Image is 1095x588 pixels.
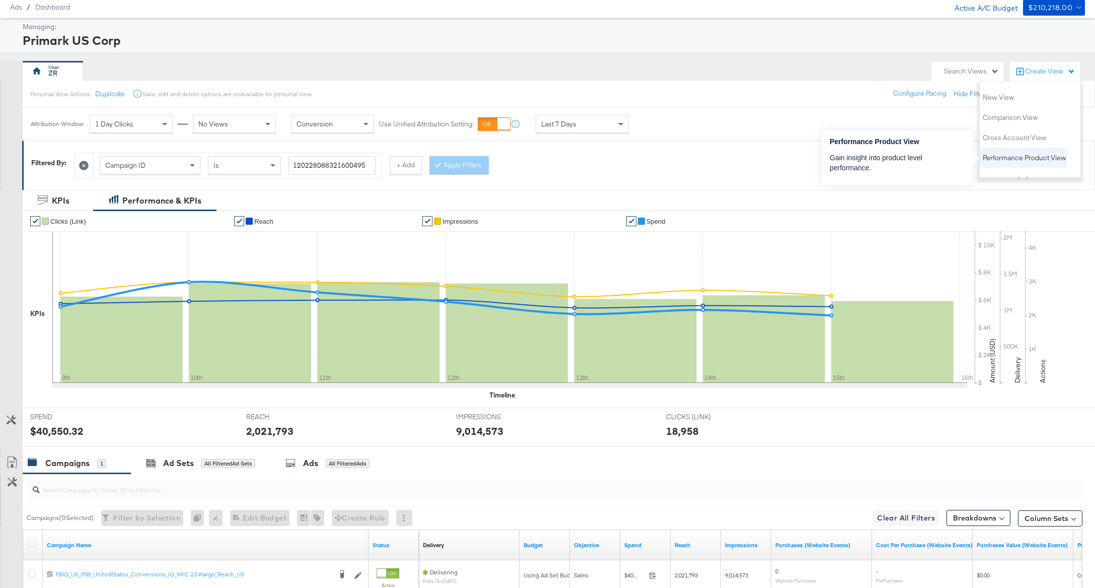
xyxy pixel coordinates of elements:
[430,568,458,576] span: Delivering
[30,216,40,226] a: ✔
[666,412,742,422] span: CLICKS (LINK)
[297,119,333,128] span: Conversion
[1077,571,1090,579] span: 0.00x
[45,458,90,469] div: Campaigns
[524,571,579,579] div: Using Ad Set Budget
[30,424,84,438] div: $40,550.32
[725,571,748,579] span: 9,014,573
[646,218,666,225] span: Spend
[30,412,106,422] span: SPEND
[234,216,244,226] a: ✔
[1013,357,1022,383] text: Delivery
[946,510,1010,526] button: Breakdowns
[977,541,1069,549] a: The total value of the purchase actions tracked by your Custom Audience pixel on your website aft...
[456,424,503,438] div: 9,014,573
[524,541,566,549] a: The maximum amount you're willing to spend on your ads, on average each day or over the lifetime ...
[626,216,636,226] a: ✔
[983,153,1066,163] span: Performance Product View
[30,90,91,98] div: Personal View Actions:
[775,567,778,575] span: 0
[56,570,331,580] a: FBIG_US_P08_UnitedStates_Conversions_IO_NYC 2.0 Kargo_Reach_US
[541,119,576,128] span: Last 7 Days
[379,119,474,129] label: Use Unified Attribution Setting:
[423,541,444,549] div: Delivery
[982,132,1047,144] button: Cross Account View
[326,459,370,468] div: All Filtered Ads
[30,309,45,318] div: KPIs
[574,571,589,579] span: Sales
[876,567,878,575] span: -
[1018,510,1082,527] button: Column Sets
[988,339,997,383] text: Amount (USD)
[775,577,816,583] sub: Website Purchases
[982,91,1015,103] button: New View
[56,570,331,578] div: FBIG_US_P08_UnitedStates_Conversions_IO_NYC 2.0 Kargo_Reach_US
[27,513,94,522] div: Campaigns ( 0 Selected)
[50,218,86,225] span: Clicks (Link)
[10,3,22,11] span: Ads
[23,22,1082,32] div: Managing:
[142,90,312,98] div: Save, edit and delete options are unavailable for personal view.
[246,412,322,422] span: REACH
[23,32,1082,49] div: Primark US Corp
[1025,67,1075,77] div: Create View
[675,571,698,579] span: 2,021,793
[423,578,458,584] sub: ends on [DATE]
[911,158,966,168] button: Remove Filters
[97,459,106,468] div: 1
[876,577,903,583] sub: Per Purchase
[954,89,989,99] button: Hide Filters
[191,510,209,526] div: 0
[373,541,415,549] a: Shows the current state of your Ad Campaign.
[574,541,616,549] a: Your campaign's objective.
[201,459,255,468] div: All Filtered Ad Sets
[423,541,444,549] a: Reflects the ability of your Ad Campaign to achieve delivery based on ad states, schedule and bud...
[246,424,294,438] div: 2,021,793
[288,156,376,175] input: Enter a search term
[624,541,667,549] a: The total amount spent to date.
[31,158,66,168] div: Filtered By:
[30,120,85,127] div: Attribution Window:
[254,218,273,225] span: Reach
[489,390,515,400] div: Timeline
[22,3,35,11] span: /
[95,89,125,99] button: Duplicate
[977,571,990,579] span: $0.00
[666,424,699,438] div: 18,958
[303,458,318,469] div: Ads
[983,93,1014,102] span: New View
[47,541,364,549] a: Your campaign name.
[390,156,422,174] button: + Add
[983,133,1047,143] span: Cross Account View
[982,111,1039,123] button: Comparison View
[1038,359,1047,383] text: Actions
[105,161,145,170] span: Campaign ID
[775,541,868,549] a: The number of times a purchase was made tracked by your Custom Audience pixel on your website aft...
[48,69,57,78] div: ZR
[35,3,70,11] a: Dashboard
[944,67,999,76] div: Search Views
[886,85,954,103] button: Configure Pacing
[422,216,432,226] a: ✔
[213,161,219,170] span: Is
[122,195,201,207] div: Performance & KPIs
[725,541,767,549] a: The number of times your ad was served. On mobile apps an ad is counted as served the first time ...
[876,541,973,549] a: The average cost for each purchase tracked by your Custom Audience pixel on your website after pe...
[983,113,1038,122] span: Comparison View
[163,458,194,469] div: Ad Sets
[877,512,935,525] span: Clear All Filters
[624,571,645,579] span: $40,550.32
[443,218,478,225] span: Impressions
[982,152,1067,164] button: Performance Product View
[52,195,69,207] div: KPIs
[873,510,939,526] button: Clear All Filters
[95,119,133,128] span: 1 Day Clicks
[40,476,985,495] input: Search Campaigns by Name, ID or Objective
[1028,2,1072,14] div: $210,218.00
[456,412,532,422] span: IMPRESSIONS
[675,541,717,549] a: The number of people your ad was served to.
[198,119,228,128] span: No Views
